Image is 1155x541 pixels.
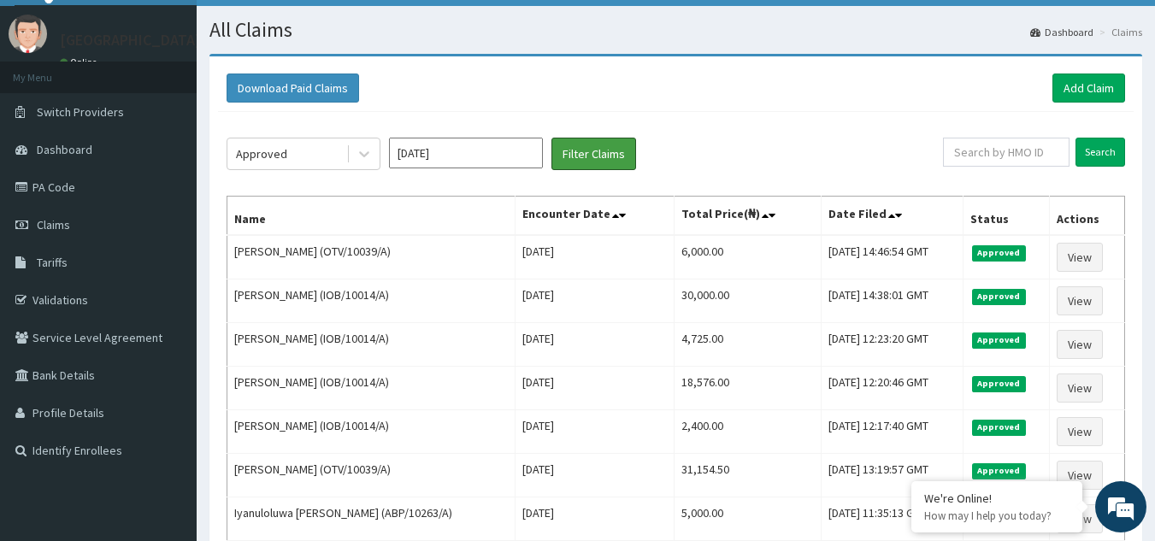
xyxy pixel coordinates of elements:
div: We're Online! [924,491,1070,506]
input: Search by HMO ID [943,138,1070,167]
span: Approved [972,245,1026,261]
a: Online [60,56,101,68]
button: Filter Claims [551,138,636,170]
td: [DATE] 12:20:46 GMT [821,367,963,410]
td: [PERSON_NAME] (IOB/10014/A) [227,410,516,454]
td: [PERSON_NAME] (OTV/10039/A) [227,454,516,497]
th: Date Filed [821,197,963,236]
a: View [1057,243,1103,272]
p: How may I help you today? [924,509,1070,523]
a: View [1057,286,1103,315]
td: 18,576.00 [674,367,821,410]
button: Download Paid Claims [227,74,359,103]
td: [PERSON_NAME] (IOB/10014/A) [227,279,516,323]
td: [DATE] [515,279,674,323]
th: Actions [1050,197,1125,236]
td: 5,000.00 [674,497,821,541]
p: [GEOGRAPHIC_DATA] And Clinics [60,32,276,48]
div: Chat with us now [89,96,287,118]
td: [DATE] 11:35:13 GMT [821,497,963,541]
td: 4,725.00 [674,323,821,367]
td: [DATE] [515,323,674,367]
td: [DATE] [515,454,674,497]
input: Search [1075,138,1125,167]
a: View [1057,373,1103,403]
td: [DATE] 14:46:54 GMT [821,235,963,279]
th: Status [963,197,1049,236]
td: [DATE] [515,410,674,454]
td: [DATE] [515,497,674,541]
textarea: Type your message and hit 'Enter' [9,360,326,420]
a: Add Claim [1052,74,1125,103]
th: Name [227,197,516,236]
span: Switch Providers [37,104,124,120]
a: View [1057,417,1103,446]
th: Total Price(₦) [674,197,821,236]
td: [DATE] [515,235,674,279]
td: 6,000.00 [674,235,821,279]
span: Tariffs [37,255,68,270]
span: Approved [972,332,1026,348]
td: 2,400.00 [674,410,821,454]
li: Claims [1095,25,1142,39]
a: View [1057,330,1103,359]
span: Approved [972,463,1026,479]
th: Encounter Date [515,197,674,236]
div: Approved [236,145,287,162]
td: 31,154.50 [674,454,821,497]
span: We're online! [99,162,236,334]
td: [DATE] 13:19:57 GMT [821,454,963,497]
td: [DATE] [515,367,674,410]
span: Claims [37,217,70,232]
a: View [1057,461,1103,490]
a: Dashboard [1030,25,1093,39]
td: [DATE] 14:38:01 GMT [821,279,963,323]
div: Minimize live chat window [280,9,321,50]
td: Iyanuloluwa [PERSON_NAME] (ABP/10263/A) [227,497,516,541]
span: Approved [972,376,1026,391]
td: 30,000.00 [674,279,821,323]
td: [DATE] 12:23:20 GMT [821,323,963,367]
h1: All Claims [209,19,1142,41]
input: Select Month and Year [389,138,543,168]
td: [DATE] 12:17:40 GMT [821,410,963,454]
img: d_794563401_company_1708531726252_794563401 [32,85,69,128]
td: [PERSON_NAME] (OTV/10039/A) [227,235,516,279]
td: [PERSON_NAME] (IOB/10014/A) [227,323,516,367]
span: Approved [972,420,1026,435]
span: Dashboard [37,142,92,157]
img: User Image [9,15,47,53]
td: [PERSON_NAME] (IOB/10014/A) [227,367,516,410]
span: Approved [972,289,1026,304]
